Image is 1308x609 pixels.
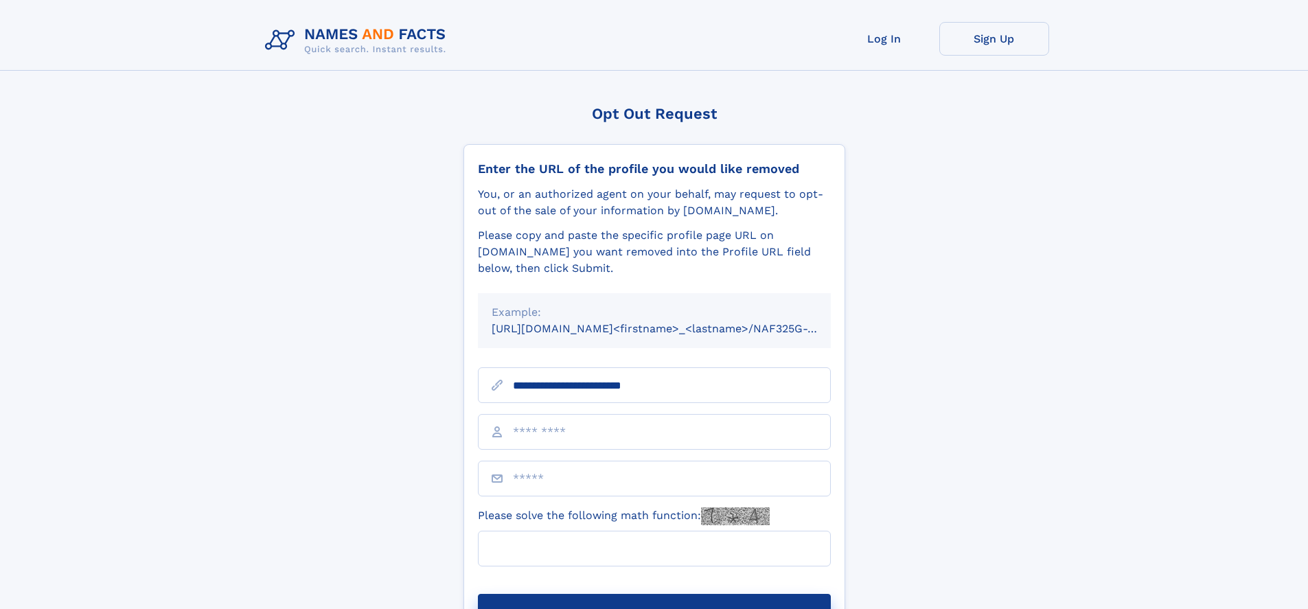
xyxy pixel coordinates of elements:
small: [URL][DOMAIN_NAME]<firstname>_<lastname>/NAF325G-xxxxxxxx [492,322,857,335]
div: Please copy and paste the specific profile page URL on [DOMAIN_NAME] you want removed into the Pr... [478,227,831,277]
img: Logo Names and Facts [260,22,457,59]
div: You, or an authorized agent on your behalf, may request to opt-out of the sale of your informatio... [478,186,831,219]
div: Example: [492,304,817,321]
label: Please solve the following math function: [478,507,770,525]
div: Opt Out Request [463,105,845,122]
a: Sign Up [939,22,1049,56]
a: Log In [829,22,939,56]
div: Enter the URL of the profile you would like removed [478,161,831,176]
